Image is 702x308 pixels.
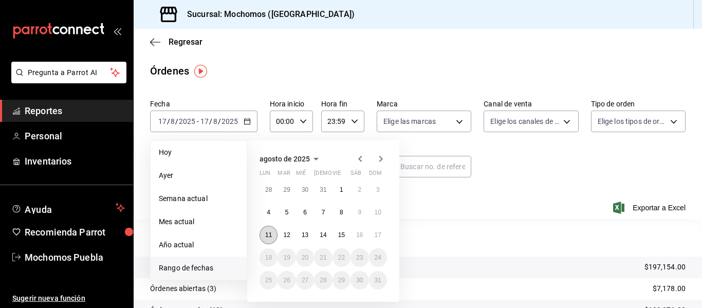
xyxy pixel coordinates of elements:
abbr: 9 de agosto de 2025 [358,209,361,216]
abbr: 4 de agosto de 2025 [267,209,270,216]
button: 19 de agosto de 2025 [278,248,295,267]
button: 29 de julio de 2025 [278,180,295,199]
span: Ayer [159,170,238,181]
label: Marca [377,100,471,107]
button: 30 de agosto de 2025 [350,271,368,289]
button: 11 de agosto de 2025 [260,226,278,244]
input: -- [200,117,209,125]
span: Regresar [169,37,202,47]
span: / [167,117,170,125]
abbr: 18 de agosto de 2025 [265,254,272,261]
button: 13 de agosto de 2025 [296,226,314,244]
abbr: 25 de agosto de 2025 [265,277,272,284]
button: 18 de agosto de 2025 [260,248,278,267]
abbr: 13 de agosto de 2025 [302,231,308,239]
span: Pregunta a Parrot AI [28,67,110,78]
span: / [218,117,221,125]
h3: Sucursal: Mochomos ([GEOGRAPHIC_DATA]) [179,8,355,21]
abbr: miércoles [296,170,306,180]
span: Elige las marcas [383,116,436,126]
span: Personal [25,129,125,143]
button: 2 de agosto de 2025 [350,180,368,199]
span: Elige los tipos de orden [598,116,667,126]
abbr: domingo [369,170,382,180]
button: 3 de agosto de 2025 [369,180,387,199]
label: Hora fin [321,100,364,107]
abbr: 1 de agosto de 2025 [340,186,343,193]
button: 29 de agosto de 2025 [332,271,350,289]
button: 31 de agosto de 2025 [369,271,387,289]
abbr: 29 de julio de 2025 [283,186,290,193]
button: agosto de 2025 [260,153,322,165]
abbr: 6 de agosto de 2025 [303,209,307,216]
abbr: 22 de agosto de 2025 [338,254,345,261]
input: -- [170,117,175,125]
button: 1 de agosto de 2025 [332,180,350,199]
abbr: 16 de agosto de 2025 [356,231,363,239]
p: Órdenes abiertas (3) [150,283,217,294]
abbr: 26 de agosto de 2025 [283,277,290,284]
button: 4 de agosto de 2025 [260,203,278,222]
span: Año actual [159,240,238,250]
button: 16 de agosto de 2025 [350,226,368,244]
abbr: martes [278,170,290,180]
abbr: 19 de agosto de 2025 [283,254,290,261]
input: -- [158,117,167,125]
span: Rango de fechas [159,263,238,274]
span: Ayuda [25,202,112,214]
abbr: 2 de agosto de 2025 [358,186,361,193]
span: agosto de 2025 [260,155,310,163]
abbr: 31 de julio de 2025 [320,186,326,193]
button: 22 de agosto de 2025 [332,248,350,267]
abbr: 28 de julio de 2025 [265,186,272,193]
input: ---- [178,117,196,125]
label: Canal de venta [484,100,578,107]
abbr: 14 de agosto de 2025 [320,231,326,239]
abbr: 27 de agosto de 2025 [302,277,308,284]
label: Tipo de orden [591,100,686,107]
button: 28 de julio de 2025 [260,180,278,199]
abbr: jueves [314,170,375,180]
button: 30 de julio de 2025 [296,180,314,199]
button: 27 de agosto de 2025 [296,271,314,289]
abbr: 24 de agosto de 2025 [375,254,381,261]
button: open_drawer_menu [113,27,121,35]
button: 31 de julio de 2025 [314,180,332,199]
label: Hora inicio [270,100,313,107]
span: / [175,117,178,125]
abbr: 20 de agosto de 2025 [302,254,308,261]
span: Sugerir nueva función [12,293,125,304]
button: 26 de agosto de 2025 [278,271,295,289]
button: Exportar a Excel [615,202,686,214]
span: / [209,117,212,125]
span: Inventarios [25,154,125,168]
button: 7 de agosto de 2025 [314,203,332,222]
input: ---- [221,117,238,125]
abbr: lunes [260,170,270,180]
span: Recomienda Parrot [25,225,125,239]
abbr: 21 de agosto de 2025 [320,254,326,261]
input: -- [213,117,218,125]
span: Mes actual [159,216,238,227]
abbr: 28 de agosto de 2025 [320,277,326,284]
abbr: 30 de agosto de 2025 [356,277,363,284]
button: 12 de agosto de 2025 [278,226,295,244]
span: Elige los canales de venta [490,116,559,126]
abbr: 5 de agosto de 2025 [285,209,289,216]
abbr: 8 de agosto de 2025 [340,209,343,216]
abbr: sábado [350,170,361,180]
button: 23 de agosto de 2025 [350,248,368,267]
abbr: 17 de agosto de 2025 [375,231,381,239]
abbr: 23 de agosto de 2025 [356,254,363,261]
abbr: 29 de agosto de 2025 [338,277,345,284]
abbr: 11 de agosto de 2025 [265,231,272,239]
button: 14 de agosto de 2025 [314,226,332,244]
abbr: 31 de agosto de 2025 [375,277,381,284]
abbr: 7 de agosto de 2025 [322,209,325,216]
div: Órdenes [150,63,189,79]
abbr: 15 de agosto de 2025 [338,231,345,239]
span: Mochomos Puebla [25,250,125,264]
img: Tooltip marker [194,65,207,78]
